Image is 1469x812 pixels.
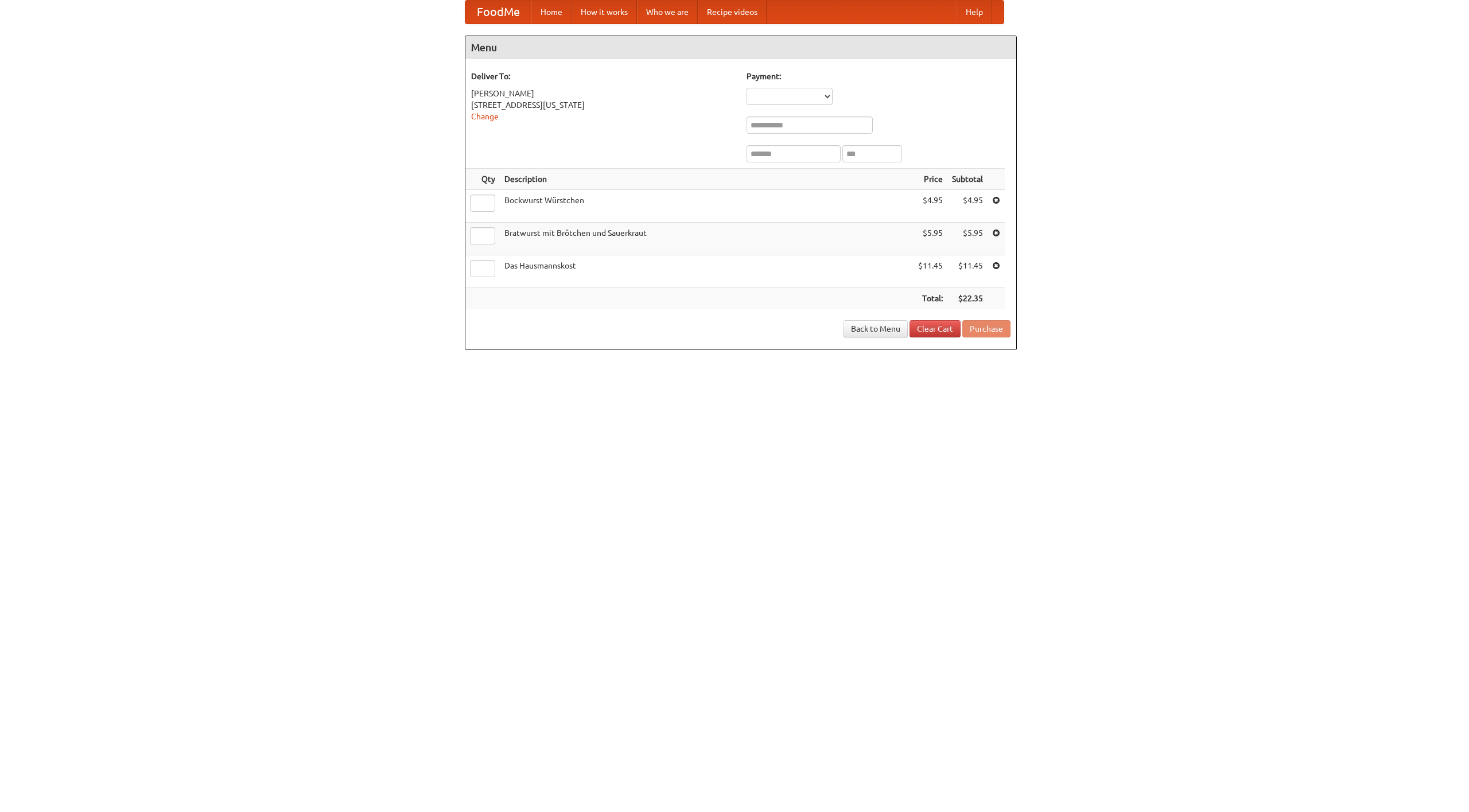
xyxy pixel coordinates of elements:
[471,112,499,121] a: Change
[914,255,947,288] td: $11.45
[500,223,914,255] td: Bratwurst mit Brötchen und Sauerkraut
[637,1,698,24] a: Who we are
[914,288,947,309] th: Total:
[844,320,908,337] a: Back to Menu
[465,169,500,190] th: Qty
[947,255,988,288] td: $11.45
[947,190,988,223] td: $4.95
[957,1,992,24] a: Help
[698,1,767,24] a: Recipe videos
[471,71,735,82] h5: Deliver To:
[914,190,947,223] td: $4.95
[500,255,914,288] td: Das Hausmannskost
[572,1,637,24] a: How it works
[500,190,914,223] td: Bockwurst Würstchen
[531,1,572,24] a: Home
[465,1,531,24] a: FoodMe
[947,223,988,255] td: $5.95
[747,71,1011,82] h5: Payment:
[962,320,1011,337] button: Purchase
[914,169,947,190] th: Price
[471,88,735,99] div: [PERSON_NAME]
[914,223,947,255] td: $5.95
[947,288,988,309] th: $22.35
[465,36,1016,59] h4: Menu
[500,169,914,190] th: Description
[471,99,735,111] div: [STREET_ADDRESS][US_STATE]
[947,169,988,190] th: Subtotal
[910,320,961,337] a: Clear Cart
